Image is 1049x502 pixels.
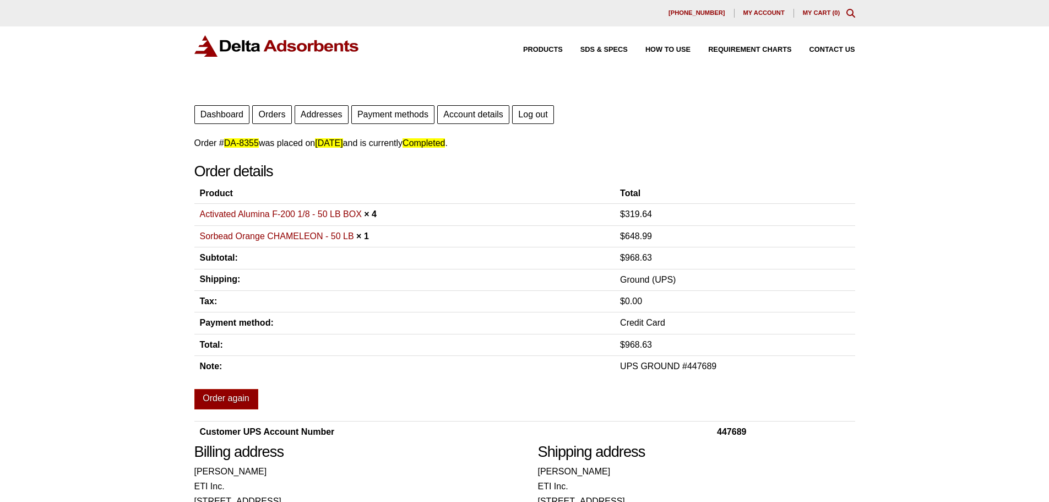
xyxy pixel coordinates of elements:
td: Credit Card [615,312,855,334]
span: SDS & SPECS [580,46,628,53]
span: $ [620,340,625,349]
strong: × 4 [364,209,377,219]
h2: Billing address [194,443,512,461]
th: Tax: [194,291,615,312]
a: Activated Alumina F-200 1/8 - 50 LB BOX [200,209,362,219]
a: Contact Us [792,46,855,53]
span: My account [743,10,785,16]
span: 968.63 [620,253,652,262]
a: Sorbead Orange CHAMELEON - 50 LB [200,231,354,241]
a: Addresses [295,105,349,124]
nav: Account pages [194,102,855,124]
span: 0 [834,9,838,16]
a: Log out [512,105,554,124]
a: Requirement Charts [691,46,791,53]
a: My Cart (0) [803,9,840,16]
mark: Completed [403,138,445,148]
span: $ [620,253,625,262]
a: Account details [437,105,509,124]
bdi: 319.64 [620,209,652,219]
a: How to Use [628,46,691,53]
span: Contact Us [809,46,855,53]
strong: × 1 [356,231,369,241]
p: Order # was placed on and is currently . [194,136,855,150]
span: $ [620,231,625,241]
th: Payment method: [194,312,615,334]
th: Total: [194,334,615,355]
a: My account [735,9,794,18]
a: Order again [194,389,258,410]
span: $ [620,296,625,306]
th: Customer UPS Account Number [194,422,712,443]
a: Orders [252,105,291,124]
th: Product [194,183,615,204]
span: Products [523,46,563,53]
span: How to Use [645,46,691,53]
a: Payment methods [351,105,434,124]
h2: Shipping address [538,443,855,461]
th: Shipping: [194,269,615,290]
span: 968.63 [620,340,652,349]
h2: Order details [194,163,855,181]
a: Dashboard [194,105,250,124]
strong: 447689 [717,427,746,436]
span: [PHONE_NUMBER] [668,10,725,16]
mark: [DATE] [315,138,343,148]
span: Requirement Charts [708,46,791,53]
span: $ [620,209,625,219]
th: Note: [194,356,615,377]
img: Delta Adsorbents [194,35,360,57]
mark: DA-8355 [224,138,259,148]
a: [PHONE_NUMBER] [660,9,735,18]
a: Products [506,46,563,53]
th: Total [615,183,855,204]
td: UPS GROUND #447689 [615,356,855,377]
th: Subtotal: [194,247,615,269]
td: Ground (UPS) [615,269,855,290]
a: SDS & SPECS [563,46,628,53]
div: Toggle Modal Content [846,9,855,18]
span: 0.00 [620,296,642,306]
bdi: 648.99 [620,231,652,241]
